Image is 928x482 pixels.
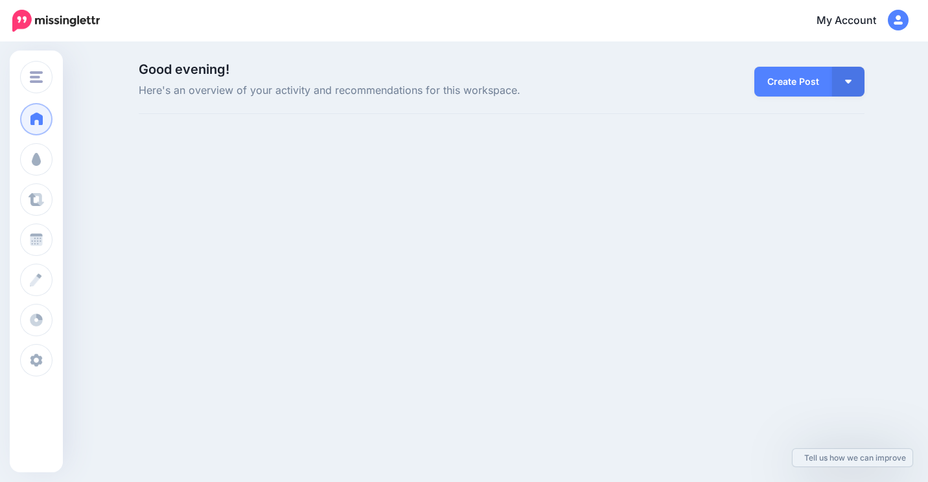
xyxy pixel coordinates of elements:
img: Missinglettr [12,10,100,32]
img: arrow-down-white.png [845,80,852,84]
a: Tell us how we can improve [793,449,912,466]
span: Here's an overview of your activity and recommendations for this workspace. [139,82,616,99]
a: Create Post [754,67,832,97]
img: menu.png [30,71,43,83]
a: My Account [804,5,909,37]
span: Good evening! [139,62,229,77]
